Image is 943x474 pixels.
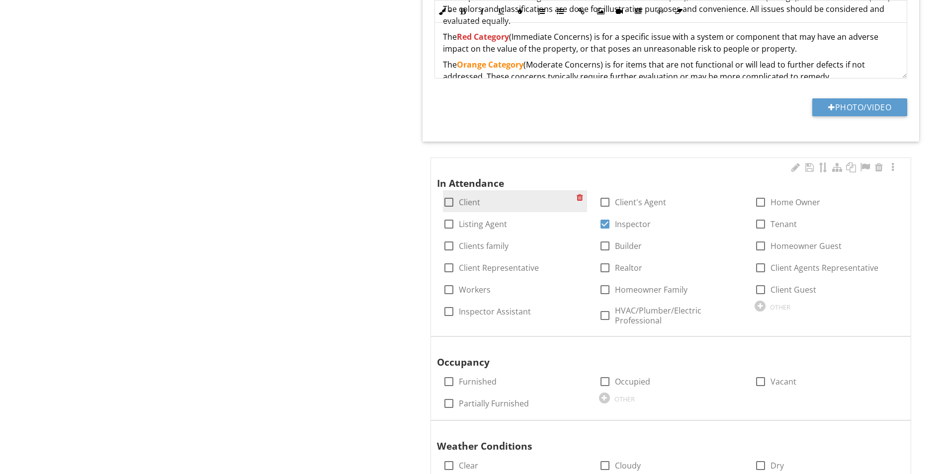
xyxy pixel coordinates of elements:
[509,31,592,42] span: (Immediate Concerns)
[812,98,907,116] button: Photo/Video
[615,241,642,251] label: Builder
[615,263,642,273] label: Realtor
[459,219,507,229] label: Listing Agent
[770,303,790,311] div: OTHER
[610,2,629,21] button: Insert Video
[615,377,650,387] label: Occupied
[459,307,531,316] label: Inspector Assistant
[437,162,881,191] div: In Attendance
[551,2,570,21] button: Unordered List
[614,395,635,403] div: OTHER
[459,241,509,251] label: Clients family
[771,263,878,273] label: Client Agents Representative
[615,306,743,325] label: HVAC/Plumber/Electric Professional
[615,197,666,207] label: Client's Agent
[771,461,784,471] label: Dry
[629,2,648,21] button: Insert Table
[650,2,669,21] button: Code View
[511,2,529,21] button: Colors
[459,461,478,471] label: Clear
[459,197,480,207] label: Client
[771,285,816,295] label: Client Guest
[615,285,687,295] label: Homeowner Family
[492,2,511,21] button: Underline (Ctrl+U)
[443,59,899,82] p: The (Moderate Concerns) is for items that are not functional or will lead to further defects if n...
[615,461,641,471] label: Cloudy
[532,2,551,21] button: Ordered List
[459,263,539,273] label: Client Representative
[454,2,473,21] button: Bold (Ctrl+B)
[771,241,842,251] label: Homeowner Guest
[459,285,491,295] label: Workers
[615,219,651,229] label: Inspector
[771,219,797,229] label: Tenant
[669,2,688,21] button: Clear Formatting
[443,31,899,55] p: The is for a specific issue with a system or component that may have an adverse impact on the val...
[572,2,591,21] button: Insert Link (Ctrl+K)
[771,197,820,207] label: Home Owner
[473,2,492,21] button: Italic (Ctrl+I)
[437,425,881,454] div: Weather Conditions
[457,31,509,42] span: Red Category
[435,2,454,21] button: Inline Style
[459,398,529,408] label: Partially Furnished
[459,377,497,387] label: Furnished
[437,341,881,370] div: Occupancy
[591,2,610,21] button: Insert Image (Ctrl+P)
[457,59,523,70] span: Orange Category
[771,377,796,387] label: Vacant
